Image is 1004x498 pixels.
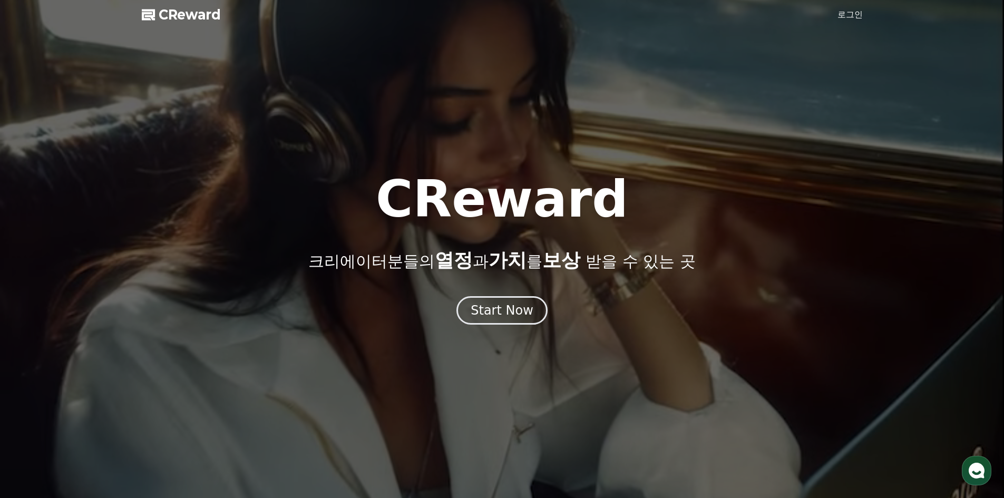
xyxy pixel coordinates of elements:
[308,250,695,271] p: 크리에이터분들의 과 를 받을 수 있는 곳
[159,6,221,23] span: CReward
[70,334,136,360] a: 대화
[376,174,628,224] h1: CReward
[33,350,40,358] span: 홈
[489,249,527,271] span: 가치
[435,249,473,271] span: 열정
[3,334,70,360] a: 홈
[471,302,533,319] div: Start Now
[456,307,548,317] a: Start Now
[542,249,580,271] span: 보상
[142,6,221,23] a: CReward
[96,350,109,359] span: 대화
[837,8,863,21] a: 로그인
[456,296,548,325] button: Start Now
[163,350,176,358] span: 설정
[136,334,202,360] a: 설정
